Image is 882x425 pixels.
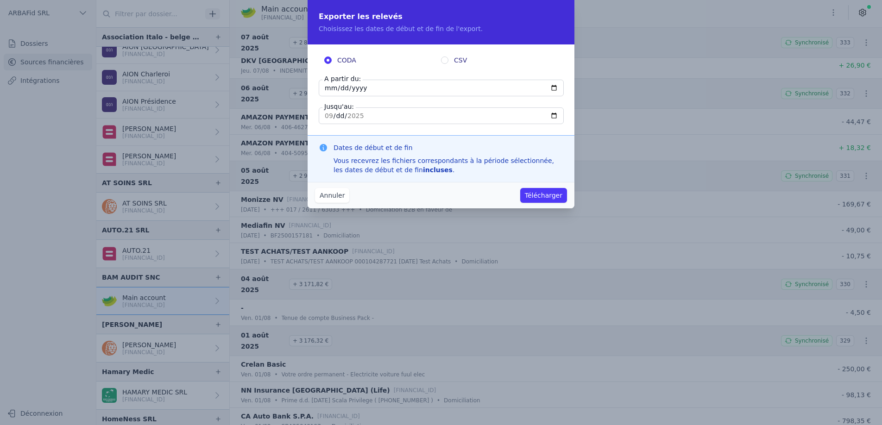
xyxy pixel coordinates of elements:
[322,74,363,83] label: A partir du:
[334,143,563,152] h3: Dates de début et de fin
[423,166,453,174] strong: incluses
[520,188,567,203] button: Télécharger
[315,188,349,203] button: Annuler
[334,156,563,175] div: Vous recevrez les fichiers correspondants à la période sélectionnée, les dates de début et de fin .
[324,56,332,64] input: CODA
[337,56,356,65] span: CODA
[441,56,448,64] input: CSV
[454,56,467,65] span: CSV
[441,56,558,65] label: CSV
[319,11,563,22] h2: Exporter les relevés
[324,56,441,65] label: CODA
[322,102,356,111] label: Jusqu'au:
[319,24,563,33] p: Choisissez les dates de début et de fin de l'export.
